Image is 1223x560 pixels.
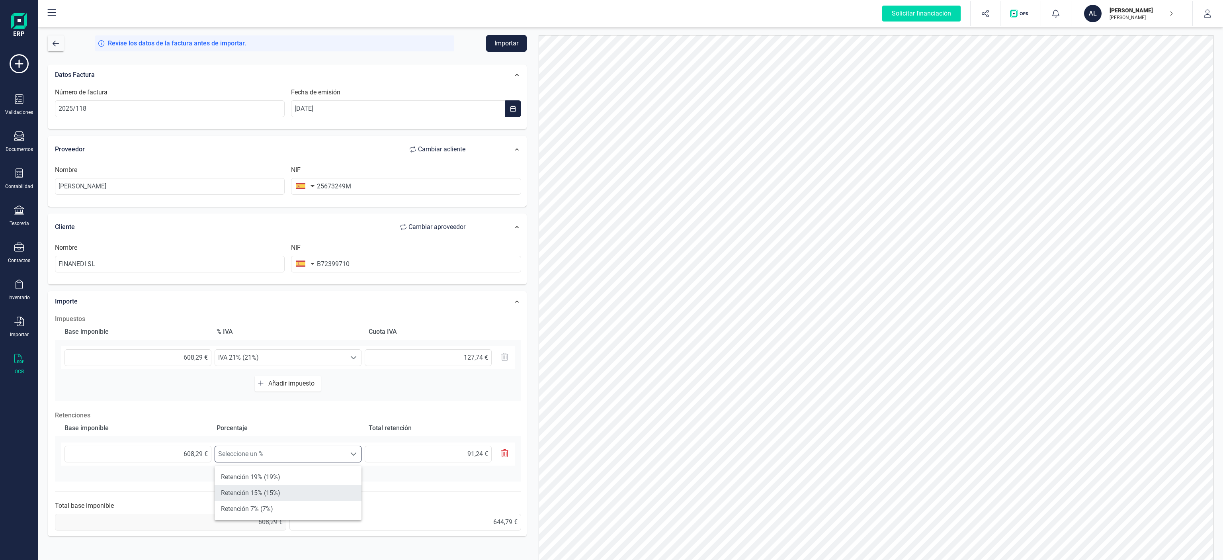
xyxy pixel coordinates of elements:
h2: Impuestos [55,314,521,324]
button: Cambiar aproveedor [392,219,473,235]
span: Seleccione un % [215,446,346,462]
p: Retenciones [55,411,521,420]
span: Cambiar a proveedor [408,222,465,232]
li: Retención 7% (7%) [215,501,361,517]
img: Logo de OPS [1010,10,1031,18]
span: Añadir impuesto [268,380,318,387]
li: Retención 15% (15%) [215,485,361,501]
div: Porcentaje [213,420,362,436]
button: AL[PERSON_NAME][PERSON_NAME] [1081,1,1183,26]
label: NIF [291,243,301,253]
input: 0,00 € [64,349,211,366]
div: Base imponible [61,324,210,340]
label: NIF [291,165,301,175]
p: [PERSON_NAME] [1110,6,1173,14]
p: [PERSON_NAME] [1110,14,1173,21]
label: Total base imponible [55,501,114,511]
div: Contabilidad [5,183,33,190]
span: Revise los datos de la factura antes de importar. [108,39,246,48]
div: Inventario [8,294,30,301]
span: Importe [55,298,78,305]
div: Datos Factura [51,66,477,84]
div: AL [1084,5,1102,22]
div: Importar [10,331,29,338]
label: Número de factura [55,88,107,97]
input: 0,00 € [289,514,521,531]
img: Logo Finanedi [11,13,27,38]
div: Total retención [365,420,514,436]
div: Validaciones [5,109,33,116]
div: Documentos [6,146,33,153]
div: OCR [15,368,24,375]
span: Cambiar a cliente [418,145,465,154]
div: Base imponible [61,420,210,436]
div: Cuota IVA [365,324,514,340]
button: Logo de OPS [1005,1,1036,26]
div: Tesorería [10,220,29,227]
div: Solicitar financiación [882,6,961,22]
input: 0,00 € [365,446,492,462]
div: Proveedor [55,141,473,157]
button: Importar [486,35,527,52]
li: Retención 19% (19%) [215,469,361,485]
button: Solicitar financiación [873,1,970,26]
div: Cliente [55,219,473,235]
div: Contactos [8,257,30,264]
input: 0,00 € [64,446,211,462]
label: Nombre [55,165,77,175]
button: Cambiar acliente [402,141,473,157]
label: Nombre [55,243,77,253]
input: 0,00 € [365,349,492,366]
span: IVA 21% (21%) [215,350,346,366]
button: Añadir impuesto [255,376,321,392]
div: % IVA [213,324,362,340]
label: Fecha de emisión [291,88,340,97]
